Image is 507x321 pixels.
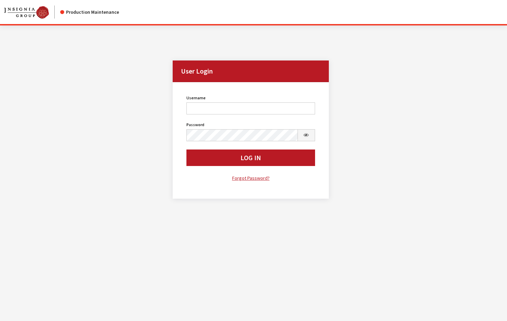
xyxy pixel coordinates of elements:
label: Username [186,95,206,101]
img: Catalog Maintenance [4,6,49,19]
a: Forgot Password? [186,174,315,182]
button: Show Password [298,129,315,141]
div: Production Maintenance [60,9,119,16]
h2: User Login [173,60,329,82]
button: Log In [186,150,315,166]
label: Password [186,122,204,128]
a: Insignia Group logo [4,5,60,19]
